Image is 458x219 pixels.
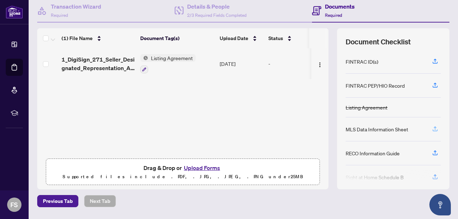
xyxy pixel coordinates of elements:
div: RECO Information Guide [346,149,400,157]
span: 2/3 Required Fields Completed [187,13,247,18]
div: FINTRAC PEP/HIO Record [346,82,405,89]
span: Upload Date [220,34,248,42]
th: Status [265,28,326,48]
span: FS [11,200,18,210]
span: Required [51,13,68,18]
img: Status Icon [140,54,148,62]
h4: Transaction Wizard [51,2,101,11]
button: Logo [314,58,326,69]
span: Document Checklist [346,37,411,47]
span: Drag & Drop orUpload FormsSupported files include .PDF, .JPG, .JPEG, .PNG under25MB [46,159,320,185]
button: Next Tab [84,195,116,207]
span: Previous Tab [43,195,73,207]
div: FINTRAC ID(s) [346,58,378,65]
span: Required [325,13,342,18]
td: [DATE] [217,48,265,79]
h4: Documents [325,2,355,11]
div: MLS Data Information Sheet [346,125,408,133]
div: - [268,60,323,68]
img: Logo [317,62,323,68]
h4: Details & People [187,2,247,11]
th: (1) File Name [59,28,137,48]
button: Status IconListing Agreement [140,54,196,73]
button: Upload Forms [182,163,222,172]
span: Status [268,34,283,42]
p: Supported files include .PDF, .JPG, .JPEG, .PNG under 25 MB [50,172,315,181]
button: Previous Tab [37,195,78,207]
th: Document Tag(s) [137,28,217,48]
th: Upload Date [217,28,265,48]
button: Open asap [429,194,451,215]
span: 1_DigiSign_271_Seller_Designated_Representation_Agreement_Authority_to_Offer_for_Sale_-_PropTx-[P... [62,55,135,72]
span: Drag & Drop or [143,163,222,172]
span: (1) File Name [62,34,93,42]
img: logo [6,5,23,19]
div: Listing Agreement [346,103,388,111]
span: Listing Agreement [148,54,196,62]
